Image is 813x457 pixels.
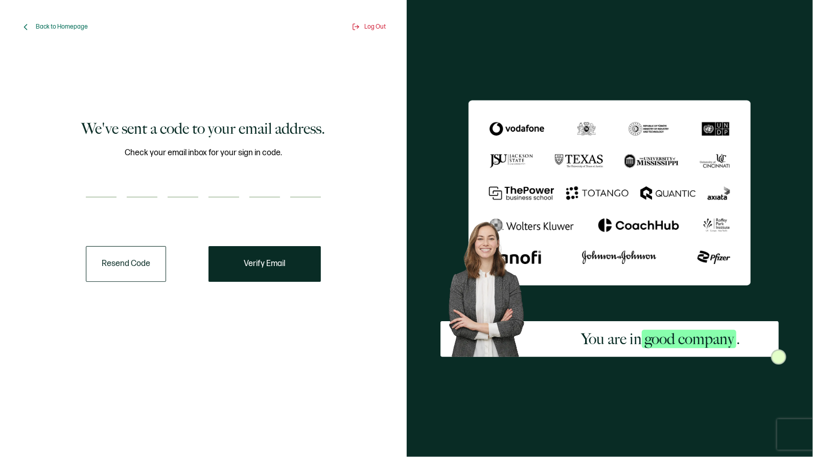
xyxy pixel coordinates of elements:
[81,118,325,139] h1: We've sent a code to your email address.
[365,23,386,31] span: Log Out
[244,260,285,268] span: Verify Email
[440,215,542,357] img: Sertifier Signup - You are in <span class="strong-h">good company</span>. Hero
[771,349,786,365] img: Sertifier Signup
[208,246,321,282] button: Verify Email
[125,147,282,159] span: Check your email inbox for your sign in code.
[36,23,88,31] span: Back to Homepage
[86,246,166,282] button: Resend Code
[642,330,736,348] span: good company
[581,329,740,349] h2: You are in .
[469,100,751,286] img: Sertifier We've sent a code to your email address.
